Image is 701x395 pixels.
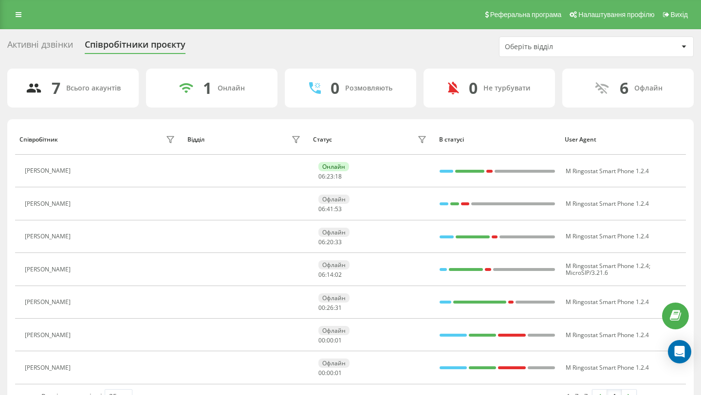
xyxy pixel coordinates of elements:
span: 00 [318,369,325,377]
div: Розмовляють [345,84,392,92]
span: M Ringostat Smart Phone 1.2.4 [566,331,649,339]
span: 00 [318,304,325,312]
div: : : [318,173,342,180]
div: [PERSON_NAME] [25,266,73,273]
div: Не турбувати [483,84,531,92]
span: 06 [318,205,325,213]
div: : : [318,337,342,344]
div: Open Intercom Messenger [668,340,691,363]
div: Офлайн [318,359,350,368]
span: M Ringostat Smart Phone 1.2.4 [566,167,649,175]
div: В статусі [439,136,556,143]
div: : : [318,305,342,311]
span: 53 [335,205,342,213]
div: Активні дзвінки [7,39,73,54]
span: 41 [327,205,333,213]
div: : : [318,370,342,377]
div: Онлайн [318,162,349,171]
span: 33 [335,238,342,246]
span: 00 [327,369,333,377]
div: Всього акаунтів [66,84,121,92]
span: M Ringostat Smart Phone 1.2.4 [566,232,649,240]
div: [PERSON_NAME] [25,299,73,305]
div: Офлайн [318,260,350,269]
span: 01 [335,369,342,377]
div: [PERSON_NAME] [25,332,73,339]
span: M Ringostat Smart Phone 1.2.4 [566,199,649,208]
div: [PERSON_NAME] [25,167,73,174]
span: Налаштування профілю [578,11,654,18]
div: Онлайн [218,84,245,92]
span: 06 [318,270,325,279]
span: 20 [327,238,333,246]
span: 06 [318,172,325,180]
span: Реферальна програма [490,11,562,18]
div: Статус [313,136,332,143]
div: Офлайн [318,326,350,335]
div: Офлайн [318,293,350,303]
div: Співробітники проєкту [85,39,185,54]
span: 23 [327,172,333,180]
div: 0 [331,79,339,97]
div: [PERSON_NAME] [25,364,73,371]
span: 18 [335,172,342,180]
div: 6 [620,79,628,97]
span: 01 [335,336,342,344]
span: M Ringostat Smart Phone 1.2.4 [566,262,649,270]
span: MicroSIP/3.21.6 [566,269,608,277]
div: [PERSON_NAME] [25,233,73,240]
div: Оберіть відділ [505,43,621,51]
div: User Agent [565,136,682,143]
div: Офлайн [318,228,350,237]
div: : : [318,239,342,246]
div: : : [318,271,342,278]
div: [PERSON_NAME] [25,200,73,207]
span: 31 [335,304,342,312]
div: 1 [203,79,212,97]
div: : : [318,206,342,213]
span: 26 [327,304,333,312]
span: 06 [318,238,325,246]
div: 0 [469,79,478,97]
span: M Ringostat Smart Phone 1.2.4 [566,363,649,372]
span: M Ringostat Smart Phone 1.2.4 [566,298,649,306]
div: Офлайн [318,195,350,204]
span: 00 [327,336,333,344]
div: Відділ [187,136,204,143]
span: Вихід [671,11,688,18]
div: Офлайн [634,84,663,92]
span: 00 [318,336,325,344]
span: 02 [335,270,342,279]
div: 7 [52,79,60,97]
div: Співробітник [19,136,58,143]
span: 14 [327,270,333,279]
